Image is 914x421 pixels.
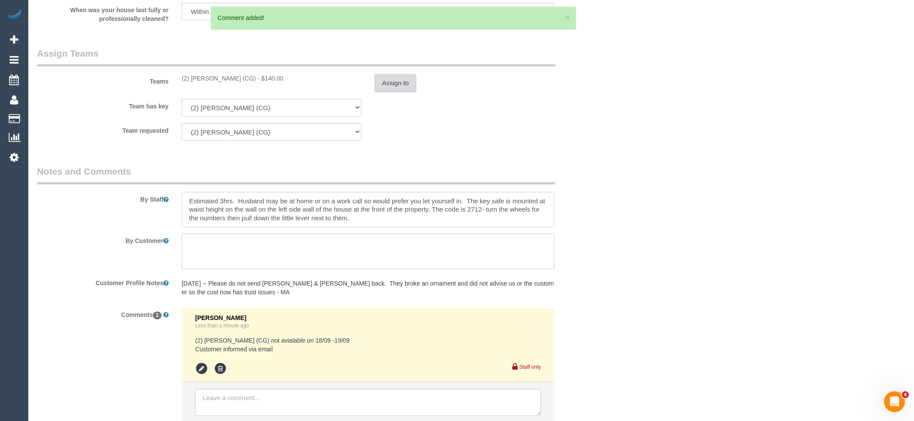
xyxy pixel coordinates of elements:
[195,337,541,354] pre: (2) [PERSON_NAME] (CG) not avialable on 18/09 -19/09 Customer informed via email
[153,312,162,320] span: 1
[30,192,175,204] label: By Staff
[37,165,555,185] legend: Notes and Comments
[902,391,909,398] span: 4
[30,99,175,111] label: Team has key
[30,74,175,86] label: Teams
[5,9,23,21] img: Automaid Logo
[182,280,555,297] pre: [DATE] -- Please do not send [PERSON_NAME] & [PERSON_NAME] back. They broke an ornament and did n...
[884,391,905,412] iframe: Intercom live chat
[218,13,569,22] div: Comment added!
[182,74,362,83] div: 1 hour x $140.00/hour
[30,276,175,288] label: Customer Profile Notes
[30,3,175,23] label: When was your house last fully or professionally cleaned?
[375,74,416,92] button: Assign to
[565,13,570,22] button: ×
[30,234,175,246] label: By Customer
[37,47,555,67] legend: Assign Teams
[30,308,175,320] label: Comments
[520,364,541,370] small: Staff only
[195,323,249,329] a: Less than a minute ago
[195,315,246,322] span: [PERSON_NAME]
[30,123,175,135] label: Team requested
